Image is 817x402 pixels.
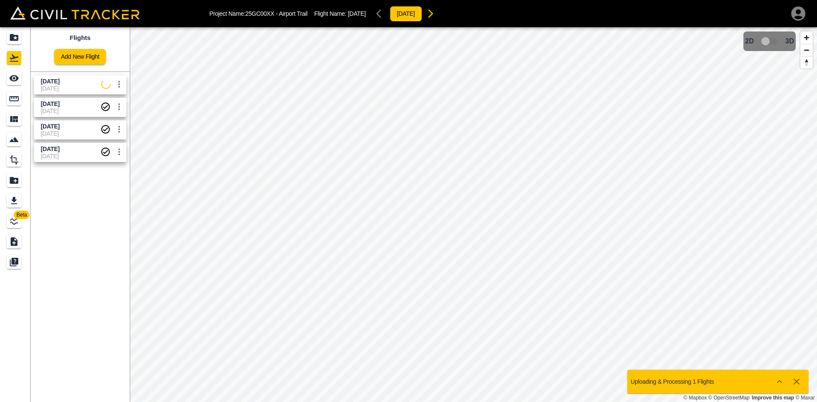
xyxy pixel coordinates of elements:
button: Zoom out [800,44,813,56]
p: Flight Name: [314,10,366,17]
span: 3D model not uploaded yet [757,33,782,49]
img: Civil Tracker [10,6,140,20]
a: OpenStreetMap [708,395,750,401]
p: Project Name: 25GC00XX - Airport Trail [209,10,308,17]
canvas: Map [130,27,817,402]
button: Show more [771,373,788,390]
button: [DATE] [390,6,422,22]
span: 2D [745,37,754,45]
button: Reset bearing to north [800,56,813,68]
a: Maxar [795,395,815,401]
span: [DATE] [348,10,366,17]
span: 3D [786,37,794,45]
a: Map feedback [752,395,794,401]
p: Uploading & Processing 1 Flights [631,378,714,385]
a: Mapbox [683,395,707,401]
button: Zoom in [800,31,813,44]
